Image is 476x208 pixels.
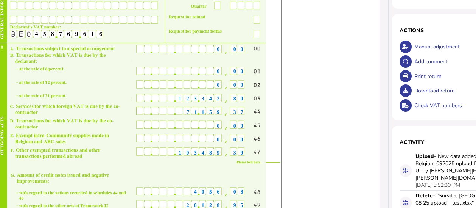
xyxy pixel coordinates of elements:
[400,41,412,53] button: Make an adjustment to this return.
[217,123,224,129] span: 0
[233,69,248,74] span: 00
[415,181,460,189] div: [DATE] 5:52:30 PM
[403,168,408,173] i: Data for this filing changed
[217,137,224,142] span: 0
[400,99,412,112] button: Check VAT numbers on return.
[233,150,248,156] span: 39
[179,96,224,102] span: 123342
[233,82,248,88] span: 00
[400,84,412,97] button: Download return
[233,109,248,115] span: 37
[233,123,248,129] span: 00
[233,47,248,52] span: 00
[400,55,412,68] button: Make a comment in the activity log.
[179,150,224,156] span: 103489
[194,189,225,195] span: 4056
[217,82,224,88] span: 0
[400,70,412,83] button: Open printable view of return.
[233,137,248,142] span: 00
[403,200,408,205] i: Data for this filing changed
[415,153,434,160] strong: Upload
[217,47,224,52] span: 0
[233,189,248,195] span: 08
[233,96,248,102] span: 80
[217,69,224,74] span: 0
[187,109,224,115] span: 71159
[415,192,433,199] strong: Delete
[35,31,107,37] b: 458769616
